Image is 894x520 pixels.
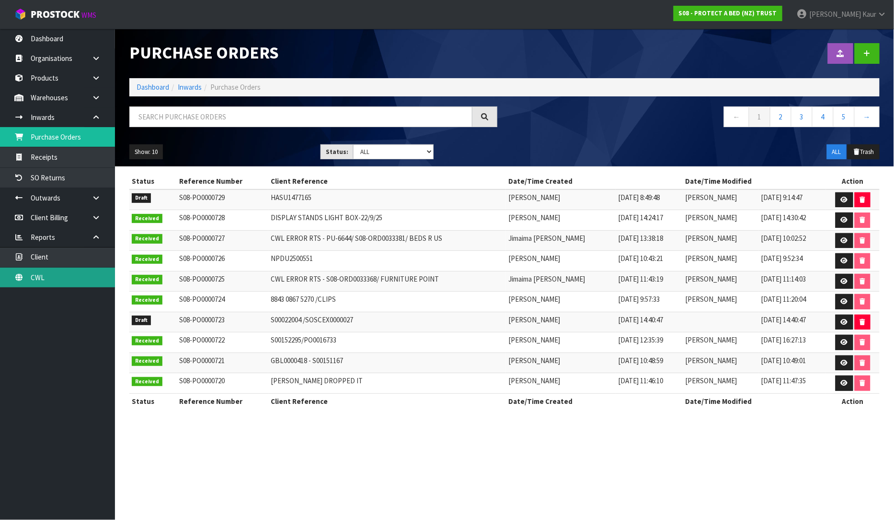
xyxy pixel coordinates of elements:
[132,214,162,224] span: Received
[761,213,806,222] span: [DATE] 14:30:42
[508,234,585,243] span: Jimaima [PERSON_NAME]
[14,8,26,20] img: cube-alt.png
[132,377,162,387] span: Received
[132,336,162,346] span: Received
[683,393,826,409] th: Date/Time Modified
[132,255,162,264] span: Received
[618,376,663,385] span: [DATE] 11:46:10
[268,189,506,210] td: HASU1477165
[685,356,737,365] span: [PERSON_NAME]
[812,106,834,127] a: 4
[268,312,506,332] td: S00022004 /SOSCEX0000027
[826,174,880,189] th: Action
[508,193,560,202] span: [PERSON_NAME]
[177,393,268,409] th: Reference Number
[618,356,663,365] span: [DATE] 10:48:59
[31,8,80,21] span: ProStock
[791,106,813,127] a: 3
[268,230,506,251] td: CWL ERROR RTS - PU-6644/ S08-ORD0033381/ BEDS R US
[679,9,777,17] strong: S08 - PROTECT A BED (NZ) TRUST
[833,106,855,127] a: 5
[761,295,806,304] span: [DATE] 11:20:04
[685,213,737,222] span: [PERSON_NAME]
[177,210,268,231] td: S08-PO0000728
[685,193,737,202] span: [PERSON_NAME]
[618,234,663,243] span: [DATE] 13:38:18
[683,174,826,189] th: Date/Time Modified
[177,332,268,353] td: S08-PO0000722
[761,193,803,202] span: [DATE] 9:14:47
[618,213,663,222] span: [DATE] 14:24:17
[177,251,268,272] td: S08-PO0000726
[508,274,585,284] span: Jimaima [PERSON_NAME]
[506,393,683,409] th: Date/Time Created
[826,393,880,409] th: Action
[724,106,749,127] a: ←
[618,274,663,284] span: [DATE] 11:43:19
[508,295,560,304] span: [PERSON_NAME]
[177,271,268,292] td: S08-PO0000725
[770,106,791,127] a: 2
[761,254,803,263] span: [DATE] 9:52:34
[761,274,806,284] span: [DATE] 11:14:03
[508,254,560,263] span: [PERSON_NAME]
[506,174,683,189] th: Date/Time Created
[685,234,737,243] span: [PERSON_NAME]
[129,144,163,160] button: Show: 10
[177,230,268,251] td: S08-PO0000727
[685,254,737,263] span: [PERSON_NAME]
[618,254,663,263] span: [DATE] 10:43:21
[268,373,506,394] td: [PERSON_NAME] DROPPED IT
[177,353,268,373] td: S08-PO0000721
[761,335,806,344] span: [DATE] 16:27:13
[268,271,506,292] td: CWL ERROR RTS - S08-ORD0033368/ FURNITURE POINT
[761,234,806,243] span: [DATE] 10:02:52
[268,210,506,231] td: DISPLAY STANDS LIGHT BOX-22/9/25
[618,315,663,324] span: [DATE] 14:40:47
[862,10,876,19] span: Kaur
[618,295,660,304] span: [DATE] 9:57:33
[129,43,497,62] h1: Purchase Orders
[132,295,162,305] span: Received
[268,292,506,312] td: 8843 0867 5270 /CLIPS
[177,373,268,394] td: S08-PO0000720
[508,356,560,365] span: [PERSON_NAME]
[268,251,506,272] td: NPDU2500551
[132,275,162,284] span: Received
[268,174,506,189] th: Client Reference
[827,144,847,160] button: ALL
[848,144,880,160] button: Trash
[177,292,268,312] td: S08-PO0000724
[761,315,806,324] span: [DATE] 14:40:47
[508,335,560,344] span: [PERSON_NAME]
[137,83,169,92] a: Dashboard
[132,356,162,366] span: Received
[268,393,506,409] th: Client Reference
[210,83,261,92] span: Purchase Orders
[508,376,560,385] span: [PERSON_NAME]
[268,353,506,373] td: GBL0000418 - S00151167
[685,274,737,284] span: [PERSON_NAME]
[761,376,806,385] span: [DATE] 11:47:35
[685,376,737,385] span: [PERSON_NAME]
[178,83,202,92] a: Inwards
[618,335,663,344] span: [DATE] 12:35:39
[618,193,660,202] span: [DATE] 8:49:48
[854,106,880,127] a: →
[685,295,737,304] span: [PERSON_NAME]
[129,393,177,409] th: Status
[674,6,782,21] a: S08 - PROTECT A BED (NZ) TRUST
[508,213,560,222] span: [PERSON_NAME]
[81,11,96,20] small: WMS
[177,174,268,189] th: Reference Number
[132,316,151,325] span: Draft
[129,106,472,127] input: Search purchase orders
[177,189,268,210] td: S08-PO0000729
[268,332,506,353] td: S00152295/PO0016733
[132,193,151,203] span: Draft
[177,312,268,332] td: S08-PO0000723
[512,106,880,130] nav: Page navigation
[508,315,560,324] span: [PERSON_NAME]
[685,335,737,344] span: [PERSON_NAME]
[132,234,162,244] span: Received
